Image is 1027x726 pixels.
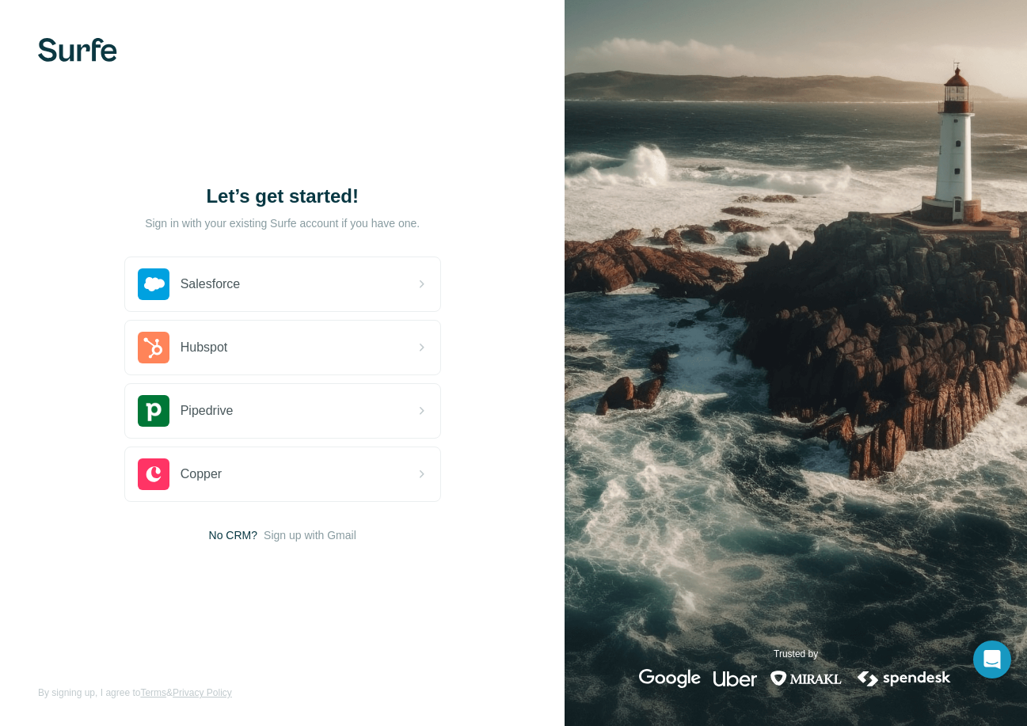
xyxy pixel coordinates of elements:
h1: Let’s get started! [124,184,441,209]
span: Copper [181,465,222,484]
button: Sign up with Gmail [264,527,356,543]
p: Sign in with your existing Surfe account if you have one. [145,215,420,231]
img: hubspot's logo [138,332,169,363]
span: Pipedrive [181,401,234,420]
img: google's logo [639,669,701,688]
span: Salesforce [181,275,241,294]
img: salesforce's logo [138,268,169,300]
span: Hubspot [181,338,228,357]
div: Open Intercom Messenger [973,640,1011,678]
img: uber's logo [713,669,757,688]
img: Surfe's logo [38,38,117,62]
a: Terms [140,687,166,698]
p: Trusted by [774,647,818,661]
a: Privacy Policy [173,687,232,698]
img: copper's logo [138,458,169,490]
img: spendesk's logo [855,669,953,688]
span: No CRM? [209,527,257,543]
img: pipedrive's logo [138,395,169,427]
span: By signing up, I agree to & [38,686,232,700]
img: mirakl's logo [770,669,843,688]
